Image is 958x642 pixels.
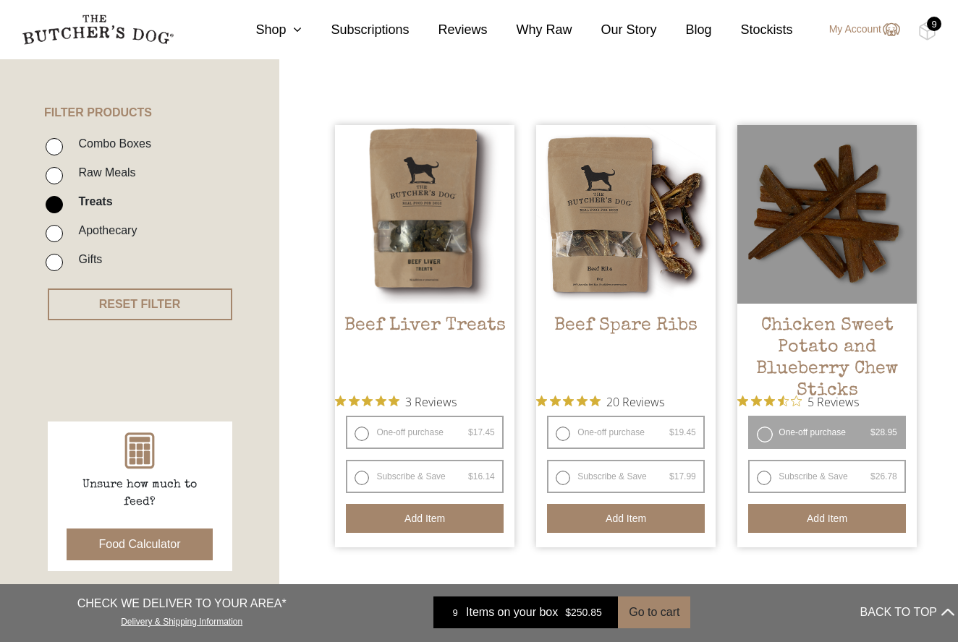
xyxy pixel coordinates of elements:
[433,596,618,628] a: 9 Items on your box $250.85
[71,249,102,269] label: Gifts
[870,471,897,482] bdi: 26.78
[77,595,287,612] p: CHECK WE DELIVER TO YOUR AREA*
[547,416,704,449] label: One-off purchase
[870,471,876,482] span: $
[468,471,473,482] span: $
[536,125,715,304] img: Beef Spare Ribs
[335,125,514,383] a: Beef Liver TreatsBeef Liver Treats
[815,21,900,38] a: My Account
[468,427,495,437] bdi: 17.45
[737,390,859,412] button: Rated 3.4 out of 5 stars from 5 reviews. Jump to reviews.
[669,471,696,482] bdi: 17.99
[565,607,602,618] bdi: 250.85
[346,416,503,449] label: One-off purchase
[71,192,112,211] label: Treats
[226,20,302,40] a: Shop
[870,427,897,437] bdi: 28.95
[669,471,674,482] span: $
[71,163,135,182] label: Raw Meals
[536,390,664,412] button: Rated 4.9 out of 5 stars from 20 reviews. Jump to reviews.
[870,427,876,437] span: $
[712,20,793,40] a: Stockists
[48,288,232,320] button: RESET FILTER
[468,427,473,437] span: $
[302,20,409,40] a: Subscriptions
[547,504,704,533] button: Add item
[67,528,213,560] button: Food Calculator
[405,390,457,412] span: 3 Reviews
[748,416,905,449] label: One-off purchase
[444,605,466,620] div: 9
[737,315,916,383] h2: Chicken Sweet Potato and Blueberry Chew Sticks
[71,221,137,240] label: Apothecary
[565,607,571,618] span: $
[737,125,916,383] a: Chicken Sweet Potato and Blueberry Chew Sticks
[121,613,242,627] a: Delivery & Shipping Information
[748,460,905,493] label: Subscribe & Save
[657,20,712,40] a: Blog
[346,504,503,533] button: Add item
[335,390,457,412] button: Rated 5 out of 5 stars from 3 reviews. Jump to reviews.
[572,20,657,40] a: Our Story
[335,125,514,304] img: Beef Liver Treats
[918,22,936,40] img: TBD_Cart-Full.png
[335,315,514,383] h2: Beef Liver Treats
[466,604,558,621] span: Items on your box
[927,17,941,31] div: 9
[606,390,664,412] span: 20 Reviews
[807,390,859,412] span: 5 Reviews
[488,20,572,40] a: Why Raw
[346,460,503,493] label: Subscribe & Save
[468,471,495,482] bdi: 16.14
[669,427,696,437] bdi: 19.45
[67,476,212,511] p: Unsure how much to feed?
[409,20,487,40] a: Reviews
[669,427,674,437] span: $
[536,125,715,383] a: Beef Spare RibsBeef Spare Ribs
[860,595,954,630] button: BACK TO TOP
[536,315,715,383] h2: Beef Spare Ribs
[71,134,151,153] label: Combo Boxes
[618,596,690,628] button: Go to cart
[547,460,704,493] label: Subscribe & Save
[748,504,905,533] button: Add item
